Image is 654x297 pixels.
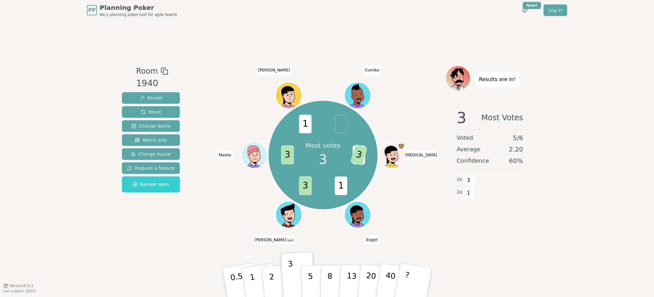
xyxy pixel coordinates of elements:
span: Change Name [131,123,171,129]
span: 1 [465,188,472,198]
p: Most votes [306,141,340,150]
span: Click to change your name [363,66,381,75]
button: Request a feature [122,162,180,174]
span: Voted [457,133,473,142]
span: 3 [457,110,467,125]
span: Last updated: [DATE] [3,289,36,293]
span: Confidence [457,156,489,165]
button: Change Name [122,120,180,132]
button: Watch only [122,134,180,146]
span: Most Votes [481,110,523,125]
span: 5 / 6 [513,133,523,142]
span: Watch only [135,137,167,143]
button: New! [519,4,531,16]
span: No.1 planning poker tool for agile teams [100,12,177,17]
span: Click to change your name [364,235,379,244]
span: Room [136,65,158,77]
div: New! [523,2,541,9]
span: Reset [141,109,161,115]
span: Click to change your name [253,235,295,244]
span: Version 0.9.2 [10,283,34,288]
span: Reveal [140,95,162,101]
span: PP [88,6,95,14]
span: 1 [299,115,311,134]
span: Average [457,145,480,154]
span: Change Avatar [131,151,171,157]
span: nikita is the host [398,143,405,149]
button: Reset [122,106,180,118]
span: Named room [133,181,169,188]
span: 3 [319,150,327,169]
span: 1 [335,176,347,195]
span: 3 x [457,176,462,183]
span: 2 x [457,189,462,196]
span: Click to change your name [256,66,292,75]
span: 3 [350,144,367,166]
span: 3 [465,175,472,186]
span: Planning Poker [100,3,177,12]
span: 3 [299,176,311,195]
a: Log in [544,4,567,16]
button: Reveal [122,92,180,104]
a: PPPlanning PokerNo.1 planning poker tool for agile teams [87,3,177,17]
button: Named room [122,176,180,192]
span: 2.20 [509,145,523,154]
span: 60 % [509,156,523,165]
button: Version0.9.2 [3,283,34,288]
span: 3 [281,146,293,165]
p: Results are in! [479,75,516,84]
span: (you) [286,239,294,241]
p: 3 [288,259,295,294]
button: Click to change your avatar [276,202,301,227]
span: Request a feature [127,165,175,171]
button: Change Avatar [122,148,180,160]
span: Click to change your name [217,151,233,160]
span: Click to change your name [403,151,438,160]
div: 1940 [136,77,168,90]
